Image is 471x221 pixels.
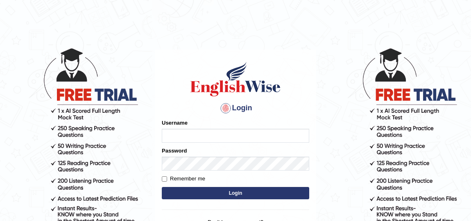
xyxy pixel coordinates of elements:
input: Remember me [162,176,167,182]
label: Password [162,147,187,155]
img: Logo of English Wise sign in for intelligent practice with AI [189,61,282,98]
label: Remember me [162,175,205,183]
button: Login [162,187,309,199]
h4: Login [162,102,309,115]
label: Username [162,119,188,127]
